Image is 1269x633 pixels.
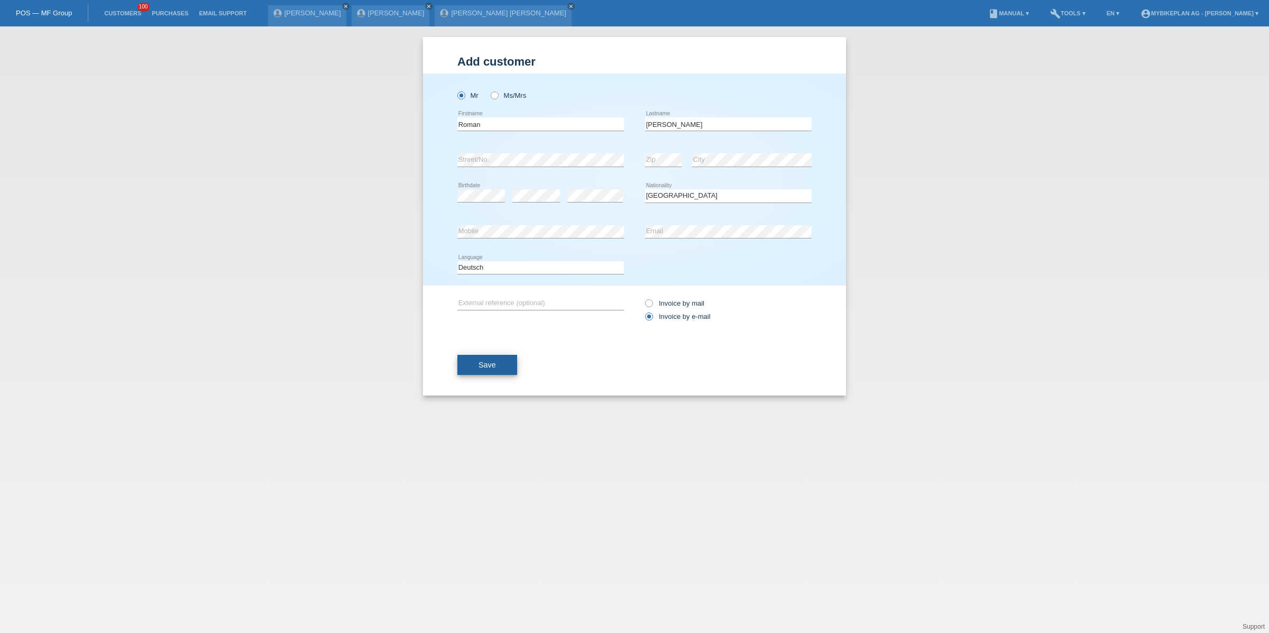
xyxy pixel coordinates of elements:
[1101,10,1125,16] a: EN ▾
[426,4,431,9] i: close
[1045,10,1091,16] a: buildTools ▾
[1135,10,1264,16] a: account_circleMybikeplan AG - [PERSON_NAME] ▾
[479,361,496,369] span: Save
[457,355,517,375] button: Save
[988,8,999,19] i: book
[451,9,566,17] a: [PERSON_NAME] [PERSON_NAME]
[1243,623,1265,630] a: Support
[1141,8,1151,19] i: account_circle
[99,10,146,16] a: Customers
[983,10,1034,16] a: bookManual ▾
[1050,8,1061,19] i: build
[368,9,425,17] a: [PERSON_NAME]
[645,313,711,320] label: Invoice by e-mail
[425,3,433,10] a: close
[457,91,479,99] label: Mr
[146,10,194,16] a: Purchases
[457,55,812,68] h1: Add customer
[343,4,348,9] i: close
[568,4,574,9] i: close
[491,91,526,99] label: Ms/Mrs
[567,3,575,10] a: close
[284,9,341,17] a: [PERSON_NAME]
[645,299,652,313] input: Invoice by mail
[194,10,252,16] a: Email Support
[137,3,150,12] span: 100
[342,3,350,10] a: close
[645,313,652,326] input: Invoice by e-mail
[16,9,72,17] a: POS — MF Group
[491,91,498,98] input: Ms/Mrs
[645,299,704,307] label: Invoice by mail
[457,91,464,98] input: Mr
